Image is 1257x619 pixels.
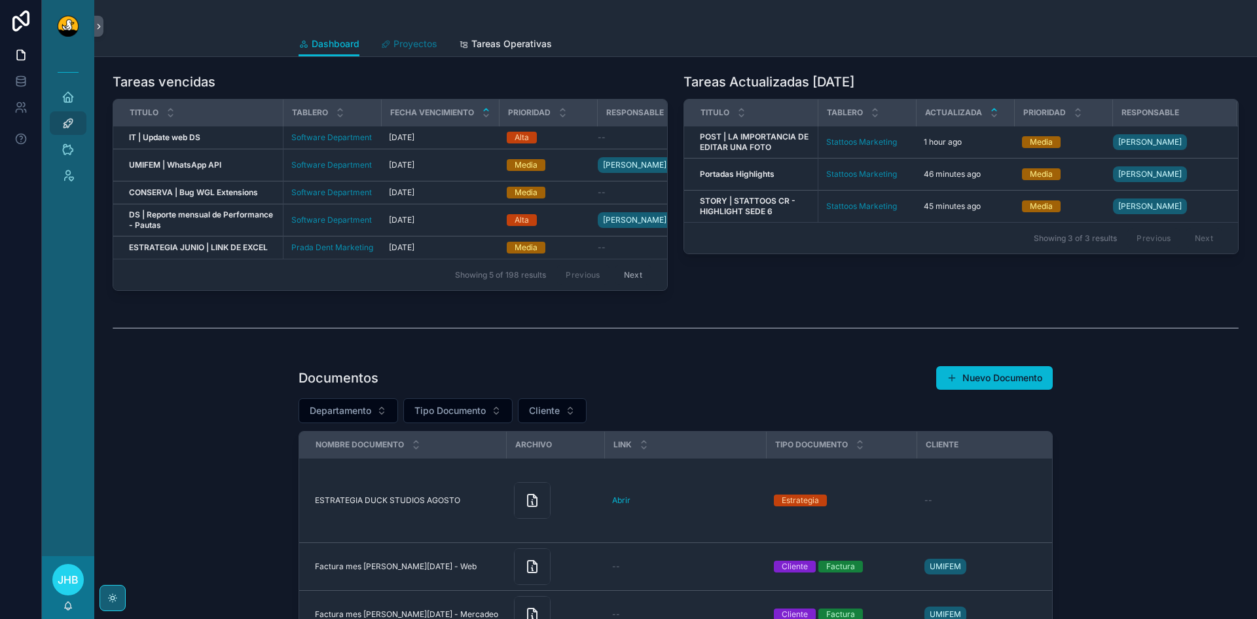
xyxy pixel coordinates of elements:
[700,169,810,179] a: Portadas Highlights
[291,242,374,253] a: Prada Dent Marketing
[826,137,909,147] a: Stattoos Marketing
[598,242,606,253] span: --
[774,561,909,572] a: ClienteFactura
[774,495,909,506] a: Estrategia
[507,159,589,171] a: Media
[129,187,258,197] strong: CONSERVA | Bug WGL Extensions
[58,572,79,588] span: JHB
[700,132,811,152] strong: POST | LA IMPORTANCIA DE EDITAR UNA FOTO
[113,73,215,91] h1: Tareas vencidas
[826,561,855,572] div: Factura
[507,214,589,226] a: Alta
[700,169,774,179] strong: Portadas Highlights
[936,366,1053,390] button: Nuevo Documento
[683,73,854,91] h1: Tareas Actualizadas [DATE]
[1022,136,1104,148] a: Media
[315,495,498,506] a: ESTRATEGIA DUCK STUDIOS AGOSTO
[925,107,982,118] span: Actualizada
[598,187,606,198] span: --
[129,132,275,143] a: IT | Update web DS
[924,201,981,212] p: 45 minutes ago
[924,495,932,506] span: --
[389,187,414,198] span: [DATE]
[129,132,200,142] strong: IT | Update web DS
[924,559,966,574] a: UMIFEM
[1113,198,1187,214] a: [PERSON_NAME]
[58,16,79,37] img: App logo
[518,398,587,423] button: Select Button
[310,404,371,417] span: Departamento
[782,561,808,572] div: Cliente
[924,137,1006,147] a: 1 hour ago
[700,196,797,216] strong: STORY | STATTOOS CR - HIGHLIGHT SEDE 6
[924,556,1058,577] a: UMIFEM
[291,187,374,198] a: Software Department
[129,242,268,252] strong: ESTRATEGIA JUNIO | LINK DE EXCEL
[826,169,897,179] a: Stattoos Marketing
[129,242,275,253] a: ESTRATEGIA JUNIO | LINK DE EXCEL
[129,160,275,170] a: UMIFEM | WhatsApp API
[389,242,414,253] span: [DATE]
[299,32,359,57] a: Dashboard
[291,215,372,225] a: Software Department
[389,187,491,198] a: [DATE]
[700,196,810,217] a: STORY | STATTOOS CR - HIGHLIGHT SEDE 6
[1030,136,1053,148] div: Media
[291,242,373,253] a: Prada Dent Marketing
[1113,166,1187,182] a: [PERSON_NAME]
[515,132,529,143] div: Alta
[606,107,664,118] span: Responsable
[129,160,221,170] strong: UMIFEM | WhatsApp API
[515,214,529,226] div: Alta
[924,169,981,179] p: 46 minutes ago
[508,107,551,118] span: Prioridad
[612,495,630,505] a: Abrir
[316,440,404,450] span: Nombre Documento
[458,32,552,58] a: Tareas Operativas
[1113,164,1221,185] a: [PERSON_NAME]
[389,160,414,170] span: [DATE]
[529,404,560,417] span: Cliente
[1022,168,1104,180] a: Media
[507,242,589,253] a: Media
[598,157,672,173] a: [PERSON_NAME]
[598,242,680,253] a: --
[129,187,275,198] a: CONSERVA | Bug WGL Extensions
[598,212,672,228] a: [PERSON_NAME]
[507,187,589,198] a: Media
[826,201,897,212] span: Stattoos Marketing
[389,160,491,170] a: [DATE]
[1030,168,1053,180] div: Media
[389,132,491,143] a: [DATE]
[291,187,372,198] a: Software Department
[826,201,909,212] a: Stattoos Marketing
[700,132,810,153] a: POST | LA IMPORTANCIA DE EDITAR UNA FOTO
[612,561,758,572] a: --
[130,107,158,118] span: Titulo
[613,440,632,450] span: Link
[598,210,680,231] a: [PERSON_NAME]
[1118,137,1182,147] span: [PERSON_NAME]
[603,215,666,225] span: [PERSON_NAME]
[291,132,372,143] a: Software Department
[315,561,477,572] span: Factura mes [PERSON_NAME][DATE] - Web
[1022,200,1104,212] a: Media
[389,215,414,225] span: [DATE]
[312,37,359,50] span: Dashboard
[1121,107,1179,118] span: Responsable
[393,37,437,50] span: Proyectos
[612,495,758,506] a: Abrir
[515,187,537,198] div: Media
[1113,196,1221,217] a: [PERSON_NAME]
[615,265,651,285] button: Next
[389,242,491,253] a: [DATE]
[291,160,374,170] a: Software Department
[598,155,680,176] a: [PERSON_NAME]
[924,201,1006,212] a: 45 minutes ago
[507,132,589,143] a: Alta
